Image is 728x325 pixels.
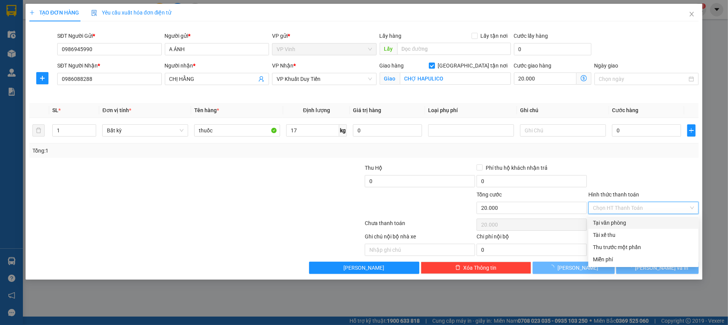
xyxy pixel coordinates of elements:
[10,10,48,48] img: logo.jpg
[365,165,382,171] span: Thu Hộ
[277,73,372,85] span: VP Khuất Duy Tiến
[627,265,635,270] span: loading
[594,63,618,69] label: Ngày giao
[258,76,264,82] span: user-add
[344,264,385,272] span: [PERSON_NAME]
[32,124,45,137] button: delete
[477,191,502,198] span: Tổng cước
[681,4,702,25] button: Close
[593,255,694,264] div: Miễn phí
[380,63,404,69] span: Giao hàng
[533,262,615,274] button: [PERSON_NAME]
[303,107,330,113] span: Định lượng
[29,10,35,15] span: plus
[309,262,419,274] button: [PERSON_NAME]
[581,75,587,81] span: dollar-circle
[514,63,552,69] label: Cước giao hàng
[365,232,475,244] div: Ghi chú nội bộ nhà xe
[380,33,402,39] span: Lấy hàng
[635,264,688,272] span: [PERSON_NAME] và In
[380,43,397,55] span: Lấy
[71,19,319,28] li: [PERSON_NAME], [PERSON_NAME]
[549,265,557,270] span: loading
[425,103,517,118] th: Loại phụ phí
[10,55,72,68] b: GỬI : VP Vinh
[599,75,688,83] input: Ngày giao
[593,231,694,239] div: Tài xế thu
[588,191,639,198] label: Hình thức thanh toán
[400,72,511,85] input: Giao tận nơi
[477,232,587,244] div: Chi phí nội bộ
[593,243,694,251] div: Thu trước một phần
[514,43,591,55] input: Cước lấy hàng
[688,127,695,134] span: plus
[364,219,476,232] div: Chưa thanh toán
[517,103,609,118] th: Ghi chú
[435,61,511,70] span: [GEOGRAPHIC_DATA] tận nơi
[514,33,548,39] label: Cước lấy hàng
[91,10,172,16] span: Yêu cầu xuất hóa đơn điện tử
[483,164,551,172] span: Phí thu hộ khách nhận trả
[616,262,699,274] button: [PERSON_NAME] và In
[557,264,598,272] span: [PERSON_NAME]
[32,146,281,155] div: Tổng: 1
[593,219,694,227] div: Tại văn phòng
[478,32,511,40] span: Lấy tận nơi
[339,124,347,137] span: kg
[165,32,269,40] div: Người gửi
[514,72,577,85] input: Cước giao hàng
[689,11,695,17] span: close
[397,43,511,55] input: Dọc đường
[464,264,497,272] span: Xóa Thông tin
[91,10,97,16] img: icon
[37,75,48,81] span: plus
[455,265,461,271] span: delete
[612,107,638,113] span: Cước hàng
[365,244,475,256] input: Nhập ghi chú
[353,107,381,113] span: Giá trị hàng
[102,107,131,113] span: Đơn vị tính
[57,61,162,70] div: SĐT Người Nhận
[277,43,372,55] span: VP Vinh
[107,125,184,136] span: Bất kỳ
[272,32,377,40] div: VP gửi
[165,61,269,70] div: Người nhận
[57,32,162,40] div: SĐT Người Gửi
[194,107,219,113] span: Tên hàng
[194,124,280,137] input: VD: Bàn, Ghế
[272,63,293,69] span: VP Nhận
[353,124,422,137] input: 0
[687,124,696,137] button: plus
[52,107,58,113] span: SL
[29,10,79,16] span: TẠO ĐƠN HÀNG
[421,262,531,274] button: deleteXóa Thông tin
[36,72,48,84] button: plus
[380,72,400,85] span: Giao
[520,124,606,137] input: Ghi Chú
[71,28,319,38] li: Hotline: 02386655777, 02462925925, 0944789456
